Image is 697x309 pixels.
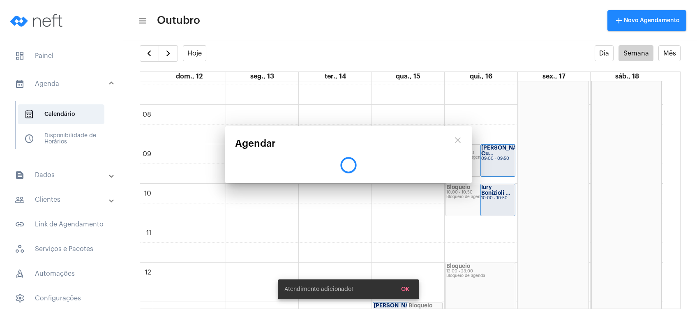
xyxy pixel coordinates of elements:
mat-icon: add [614,16,624,25]
span: Disponibilidade de Horários [18,129,104,149]
button: Mês [658,45,681,61]
strong: Iury Bonizioli ... [481,184,510,196]
strong: [PERSON_NAME] Cu... [481,145,527,156]
span: Novo Agendamento [614,18,680,23]
a: 17 de outubro de 2025 [541,72,567,81]
span: sidenav icon [15,269,25,279]
span: sidenav icon [24,134,34,144]
button: Hoje [183,45,207,61]
span: sidenav icon [15,244,25,254]
div: 10 [143,190,153,197]
span: Link de Agendamento [8,214,115,234]
div: 11 [145,229,153,237]
mat-icon: sidenav icon [15,195,25,205]
span: sidenav icon [15,293,25,303]
span: Outubro [157,14,200,27]
a: 12 de outubro de 2025 [174,72,204,81]
mat-panel-title: Agenda [15,79,110,89]
mat-panel-title: Clientes [15,195,110,205]
strong: Bloqueio [446,263,470,269]
div: 10:00 - 10:50 [481,196,515,201]
div: 10:00 - 10:50 [446,190,515,195]
a: 18 de outubro de 2025 [614,72,641,81]
span: Serviços e Pacotes [8,239,115,259]
span: sidenav icon [24,109,34,119]
img: logo-neft-novo-2.png [7,4,68,37]
div: 12 [143,269,153,276]
span: Painel [8,46,115,66]
span: Configurações [8,288,115,308]
mat-icon: close [453,135,463,145]
button: Próximo Semana [159,45,178,62]
button: Semana Anterior [140,45,159,62]
div: Bloqueio de agenda [446,195,515,199]
span: Agendar [235,138,276,149]
mat-panel-title: Dados [15,170,110,180]
button: Semana [619,45,653,61]
a: 15 de outubro de 2025 [394,72,422,81]
button: Dia [595,45,614,61]
div: 08 [141,111,153,118]
div: Bloqueio de agenda [446,274,515,278]
span: sidenav icon [15,51,25,61]
a: 13 de outubro de 2025 [249,72,276,81]
mat-icon: sidenav icon [138,16,146,26]
div: 09 [141,150,153,158]
mat-icon: sidenav icon [15,219,25,229]
div: 09:00 - 09:50 [481,157,515,161]
span: Automações [8,264,115,284]
a: 16 de outubro de 2025 [468,72,494,81]
div: 12:00 - 23:00 [446,269,515,274]
strong: Bloqueio [446,184,470,190]
mat-icon: sidenav icon [15,170,25,180]
span: OK [401,286,409,292]
a: 14 de outubro de 2025 [323,72,348,81]
mat-icon: sidenav icon [15,79,25,89]
span: Atendimento adicionado! [284,285,353,293]
span: Calendário [18,104,104,124]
